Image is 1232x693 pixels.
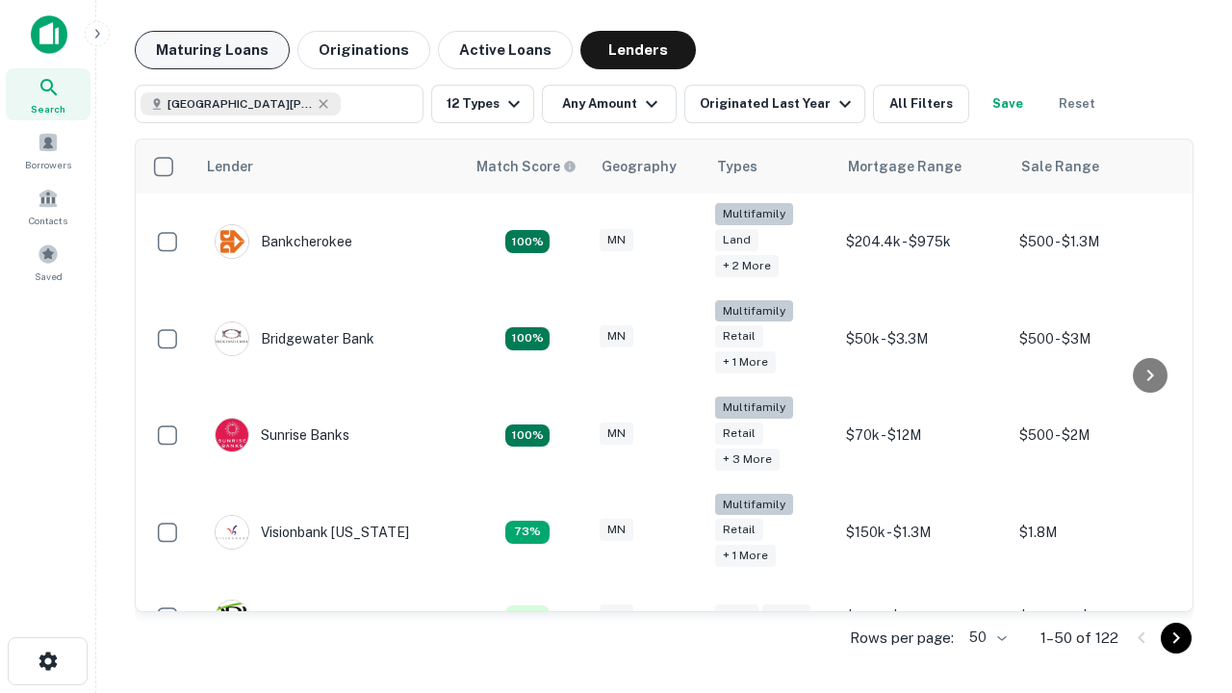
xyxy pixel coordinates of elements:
div: Lender [207,155,253,178]
div: Geography [602,155,677,178]
div: + 3 more [715,449,780,471]
div: Multifamily [715,203,793,225]
div: Bridgewater Bank [215,321,374,356]
button: Originations [297,31,430,69]
div: + 1 more [715,351,776,373]
a: Search [6,68,90,120]
td: $500 - $3M [1010,291,1183,388]
th: Types [706,140,836,193]
th: Lender [195,140,465,193]
button: Go to next page [1161,623,1192,654]
th: Capitalize uses an advanced AI algorithm to match your search with the best lender. The match sco... [465,140,590,193]
a: Contacts [6,180,90,232]
button: Maturing Loans [135,31,290,69]
img: picture [216,516,248,549]
div: Matching Properties: 22, hasApolloMatch: undefined [505,327,550,350]
td: $1.8M [1010,484,1183,581]
th: Mortgage Range [836,140,1010,193]
button: All Filters [873,85,969,123]
div: Retail [715,423,763,445]
img: capitalize-icon.png [31,15,67,54]
div: MN [600,519,633,541]
span: Contacts [29,213,67,228]
a: Borrowers [6,124,90,176]
button: 12 Types [431,85,534,123]
td: $70k - $12M [836,387,1010,484]
a: Saved [6,236,90,288]
img: picture [216,419,248,451]
div: Multifamily [715,397,793,419]
div: Originated Last Year [700,92,857,115]
span: Saved [35,269,63,284]
img: picture [216,601,248,633]
td: $204.4k - $975k [836,193,1010,291]
div: Matching Properties: 32, hasApolloMatch: undefined [505,424,550,448]
div: MN [600,423,633,445]
td: $50k - $3.3M [836,291,1010,388]
h6: Match Score [476,156,573,177]
span: Search [31,101,65,116]
button: Save your search to get updates of matches that match your search criteria. [977,85,1039,123]
div: Land [715,604,758,627]
div: + 1 more [715,545,776,567]
div: MN [600,325,633,347]
td: $3.1M - $16.1M [836,580,1010,654]
div: Mortgage Range [848,155,962,178]
div: Retail [715,325,763,347]
div: 50 [962,624,1010,652]
th: Geography [590,140,706,193]
button: Lenders [580,31,696,69]
span: Borrowers [25,157,71,172]
div: MN [600,604,633,627]
span: [GEOGRAPHIC_DATA][PERSON_NAME], [GEOGRAPHIC_DATA], [GEOGRAPHIC_DATA] [167,95,312,113]
td: $500 - $1.3M [1010,193,1183,291]
button: Originated Last Year [684,85,865,123]
td: $394.7k - $3.6M [1010,580,1183,654]
p: Rows per page: [850,627,954,650]
iframe: Chat Widget [1136,477,1232,570]
img: picture [216,225,248,258]
div: Matching Properties: 13, hasApolloMatch: undefined [505,521,550,544]
div: MN [600,229,633,251]
div: + 2 more [715,255,779,277]
td: $150k - $1.3M [836,484,1010,581]
div: Capitalize uses an advanced AI algorithm to match your search with the best lender. The match sco... [476,156,577,177]
th: Sale Range [1010,140,1183,193]
div: Multifamily [715,494,793,516]
div: Sale Range [1021,155,1099,178]
div: Matching Properties: 10, hasApolloMatch: undefined [505,605,550,629]
div: Land [715,229,758,251]
div: Visionbank [US_STATE] [215,515,409,550]
div: Bankcherokee [215,224,352,259]
div: [GEOGRAPHIC_DATA] [215,600,403,634]
div: Retail [762,604,810,627]
div: Sunrise Banks [215,418,349,452]
div: Retail [715,519,763,541]
div: Types [717,155,757,178]
td: $500 - $2M [1010,387,1183,484]
div: Matching Properties: 19, hasApolloMatch: undefined [505,230,550,253]
p: 1–50 of 122 [1040,627,1118,650]
img: picture [216,322,248,355]
button: Any Amount [542,85,677,123]
button: Active Loans [438,31,573,69]
div: Multifamily [715,300,793,322]
button: Reset [1046,85,1108,123]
